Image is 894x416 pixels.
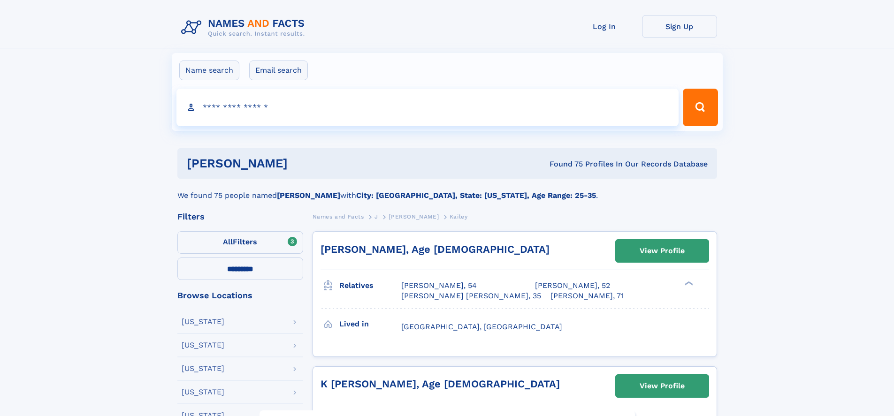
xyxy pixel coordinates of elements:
[374,211,378,222] a: J
[177,15,313,40] img: Logo Names and Facts
[182,388,224,396] div: [US_STATE]
[182,341,224,349] div: [US_STATE]
[321,378,560,390] a: K [PERSON_NAME], Age [DEMOGRAPHIC_DATA]
[249,61,308,80] label: Email search
[616,240,709,262] a: View Profile
[642,15,717,38] a: Sign Up
[187,158,419,169] h1: [PERSON_NAME]
[374,213,378,220] span: J
[401,291,541,301] a: [PERSON_NAME] [PERSON_NAME], 35
[535,280,610,291] a: [PERSON_NAME], 52
[389,213,439,220] span: [PERSON_NAME]
[419,159,708,169] div: Found 75 Profiles In Our Records Database
[182,318,224,325] div: [US_STATE]
[176,89,679,126] input: search input
[401,322,562,331] span: [GEOGRAPHIC_DATA], [GEOGRAPHIC_DATA]
[640,240,685,262] div: View Profile
[683,89,718,126] button: Search Button
[313,211,364,222] a: Names and Facts
[277,191,340,200] b: [PERSON_NAME]
[567,15,642,38] a: Log In
[616,375,709,397] a: View Profile
[339,278,401,294] h3: Relatives
[401,280,477,291] a: [PERSON_NAME], 54
[177,231,303,254] label: Filters
[177,179,717,201] div: We found 75 people named with .
[182,365,224,372] div: [US_STATE]
[682,280,694,287] div: ❯
[640,375,685,397] div: View Profile
[177,291,303,300] div: Browse Locations
[179,61,239,80] label: Name search
[550,291,624,301] a: [PERSON_NAME], 71
[450,213,468,220] span: Kailey
[389,211,439,222] a: [PERSON_NAME]
[339,316,401,332] h3: Lived in
[223,237,233,246] span: All
[321,243,550,255] a: [PERSON_NAME], Age [DEMOGRAPHIC_DATA]
[177,212,303,221] div: Filters
[356,191,596,200] b: City: [GEOGRAPHIC_DATA], State: [US_STATE], Age Range: 25-35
